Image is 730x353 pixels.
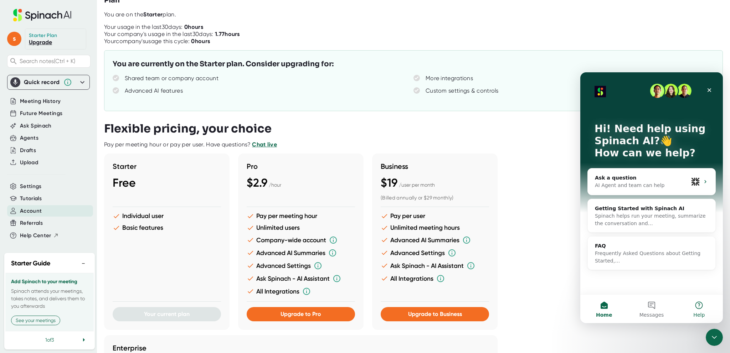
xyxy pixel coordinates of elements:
[104,122,272,135] h3: Flexible pricing, your choice
[247,274,355,283] li: Ask Spinach - AI Assistant
[269,182,281,188] span: / hour
[113,59,334,69] h3: You are currently on the Starter plan. Consider upgrading for:
[11,287,88,310] p: Spinach attends your meetings, takes notes, and delivers them to you afterwards
[381,176,397,190] span: $19
[20,194,42,203] button: Tutorials
[20,97,61,105] button: Meeting History
[113,212,221,220] li: Individual user
[399,182,435,188] span: / user per month
[426,87,499,94] div: Custom settings & controls
[113,162,221,171] h3: Starter
[20,146,36,155] button: Drafts
[281,311,321,317] span: Upgrade to Pro
[104,24,203,31] div: Your usage in the last 30 days:
[580,72,723,323] iframe: Intercom live chat
[20,182,42,191] button: Settings
[381,307,489,321] button: Upgrade to Business
[381,162,489,171] h3: Business
[104,38,210,45] div: Your company's usage this cycle:
[381,274,489,283] li: All Integrations
[7,32,21,46] span: s
[408,311,462,317] span: Upgrade to Business
[79,258,88,269] button: −
[247,236,355,244] li: Company-wide account
[20,219,43,227] button: Referrals
[381,249,489,257] li: Advanced Settings
[113,224,221,232] li: Basic features
[113,307,221,321] button: Your current plan
[706,329,723,346] iframe: Intercom live chat
[426,75,473,82] div: More integrations
[104,31,240,38] div: Your company's usage in the last 30 days:
[381,224,489,232] li: Unlimited meeting hours
[252,141,277,148] a: Chat live
[247,249,355,257] li: Advanced AI Summaries
[215,31,240,37] b: 1.77 hours
[113,176,136,190] span: Free
[20,122,52,130] button: Ask Spinach
[20,232,51,240] span: Help Center
[11,259,50,268] h2: Starter Guide
[247,212,355,220] li: Pay per meeting hour
[29,32,57,39] div: Starter Plan
[20,58,75,64] span: Search notes (Ctrl + K)
[247,307,355,321] button: Upgrade to Pro
[10,75,87,89] div: Quick record
[381,212,489,220] li: Pay per user
[11,316,60,325] button: See your meetings
[20,109,62,118] button: Future Meetings
[20,207,42,215] button: Account
[184,24,203,30] b: 0 hours
[381,195,489,201] div: (Billed annually or $29 monthly)
[113,344,489,352] h3: Enterprise
[247,287,355,296] li: All Integrations
[24,79,60,86] div: Quick record
[144,311,190,317] span: Your current plan
[247,176,267,190] span: $2.9
[45,337,54,343] span: 1 of 3
[20,159,38,167] button: Upload
[11,279,88,285] h3: Add Spinach to your meeting
[143,11,163,18] b: Starter
[20,134,38,142] button: Agents
[104,11,176,18] span: You are on the plan.
[381,261,489,270] li: Ask Spinach - AI Assistant
[191,38,210,45] b: 0 hours
[125,87,183,94] div: Advanced AI features
[381,236,489,244] li: Advanced AI Summaries
[20,232,59,240] button: Help Center
[29,39,52,46] a: Upgrade
[247,224,355,232] li: Unlimited users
